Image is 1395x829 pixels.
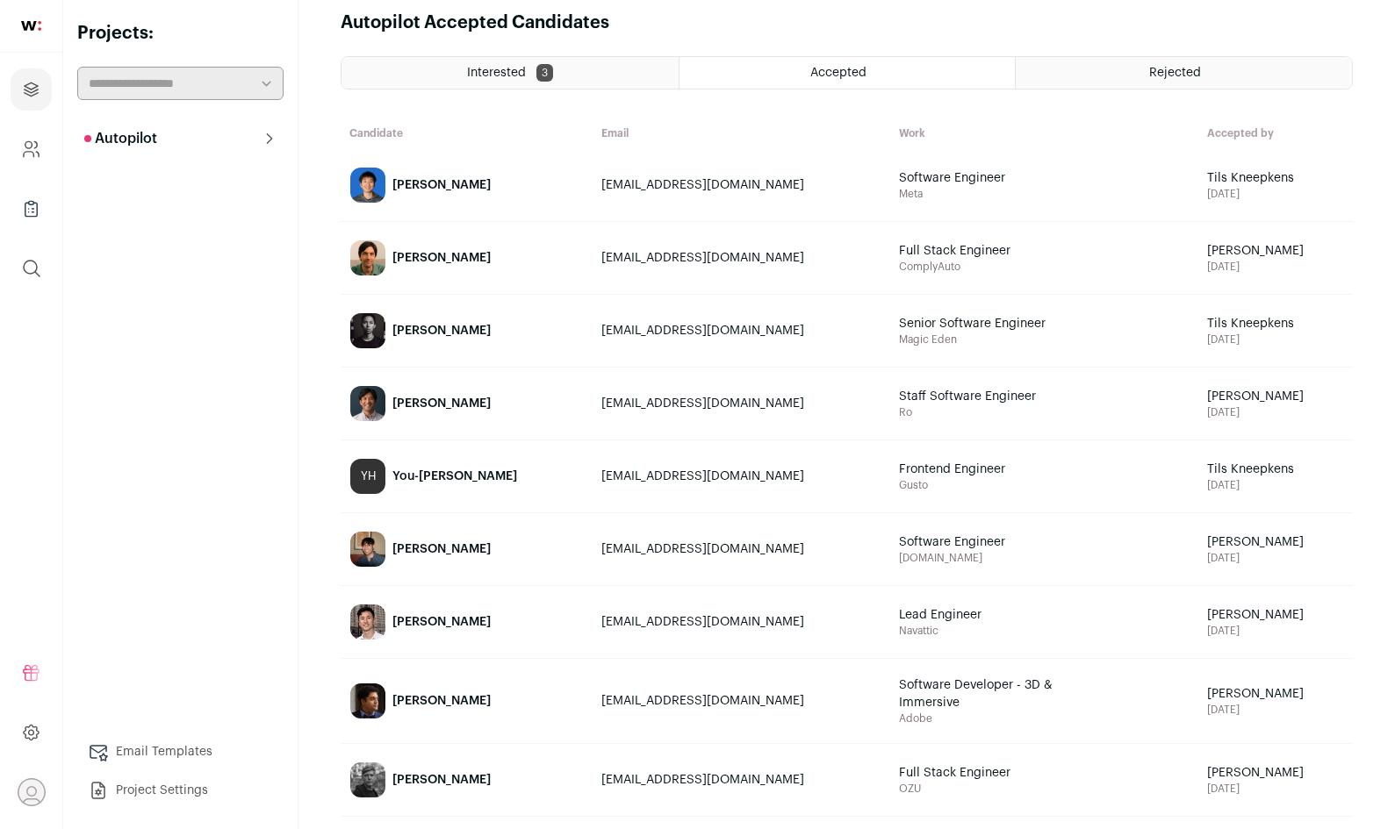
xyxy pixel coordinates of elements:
[601,176,881,194] div: [EMAIL_ADDRESS][DOMAIN_NAME]
[1207,315,1344,332] span: Tils Kneepkens
[601,468,881,485] div: [EMAIL_ADDRESS][DOMAIN_NAME]
[1207,405,1344,419] span: [DATE]
[341,118,593,149] th: Candidate
[1207,187,1344,201] span: [DATE]
[899,551,1190,565] span: [DOMAIN_NAME]
[392,692,491,710] div: [PERSON_NAME]
[601,613,881,631] div: [EMAIL_ADDRESS][DOMAIN_NAME]
[1207,242,1344,260] span: [PERSON_NAME]
[392,322,491,339] div: [PERSON_NAME]
[601,322,881,339] div: [EMAIL_ADDRESS][DOMAIN_NAME]
[350,683,385,718] img: 4d2fe2e5dd1ff2902ac079996a41d63dd4004309528b6b7a45528651c19c80ab.jpg
[342,441,592,511] a: YH You-[PERSON_NAME]
[77,734,284,769] a: Email Templates
[342,587,592,657] a: [PERSON_NAME]
[1207,388,1344,405] span: [PERSON_NAME]
[392,395,491,412] div: [PERSON_NAME]
[84,128,157,149] p: Autopilot
[1207,260,1344,274] span: [DATE]
[342,745,592,815] a: [PERSON_NAME]
[1207,764,1344,782] span: [PERSON_NAME]
[601,249,881,267] div: [EMAIL_ADDRESS][DOMAIN_NAME]
[77,121,284,156] button: Autopilot
[899,478,1190,492] span: Gusto
[899,388,1110,405] span: Staff Software Engineer
[342,223,592,293] a: [PERSON_NAME]
[601,771,881,789] div: [EMAIL_ADDRESS][DOMAIN_NAME]
[350,532,385,567] img: 6e51e200a9253595802682ae1878de0ad08973317b4abe0f0c4816a3e08c4960.jpg
[899,405,1190,419] span: Ro
[392,249,491,267] div: [PERSON_NAME]
[392,540,491,558] div: [PERSON_NAME]
[1207,461,1344,478] span: Tils Kneepkens
[1207,703,1344,717] span: [DATE]
[1198,118,1353,149] th: Accepted by
[899,782,1190,796] span: OZU
[350,313,385,348] img: 28c97b38dd718d371e23463a200974bf9c49609bc4914d4d476dcd95bf181f27
[536,64,553,82] span: 3
[18,778,46,806] button: Open dropdown
[899,169,1110,187] span: Software Engineer
[899,624,1190,638] span: Navattic
[1016,57,1352,89] a: Rejected
[899,242,1110,260] span: Full Stack Engineer
[899,711,1190,725] span: Adobe
[350,386,385,421] img: fa222d3f2e4d531eb300180b0508864689a9f49989d0978265e55b3cf4435c86.jpg
[342,150,592,220] a: [PERSON_NAME]
[1207,782,1344,796] span: [DATE]
[601,692,881,710] div: [EMAIL_ADDRESS][DOMAIN_NAME]
[899,533,1110,551] span: Software Engineer
[1207,624,1344,638] span: [DATE]
[392,176,491,194] div: [PERSON_NAME]
[899,187,1190,201] span: Meta
[342,514,592,584] a: [PERSON_NAME]
[810,67,866,79] span: Accepted
[11,188,52,230] a: Company Lists
[1149,67,1201,79] span: Rejected
[342,368,592,439] a: [PERSON_NAME]
[350,168,385,203] img: e0b610e62f83f99bdecaaa9e47d55ab775a85ab2af681cefd85801e11de5d59a.jpg
[1207,169,1344,187] span: Tils Kneepkens
[1207,478,1344,492] span: [DATE]
[601,540,881,558] div: [EMAIL_ADDRESS][DOMAIN_NAME]
[77,21,284,46] h2: Projects:
[899,461,1110,478] span: Frontend Engineer
[890,118,1198,149] th: Work
[342,660,592,742] a: [PERSON_NAME]
[341,11,609,35] h1: Autopilot Accepted Candidates
[342,57,679,89] a: Interested 3
[392,771,491,789] div: [PERSON_NAME]
[899,606,1110,624] span: Lead Engineer
[392,468,517,485] div: You-[PERSON_NAME]
[21,21,41,31] img: wellfound-shorthand-0d5821cbd27db2630d0214b213865d53afaa358527fdda9d0ea32b1df1b89c2c.svg
[1207,685,1344,703] span: [PERSON_NAME]
[11,128,52,170] a: Company and ATS Settings
[1207,551,1344,565] span: [DATE]
[350,240,385,275] img: 86e429f9db33411b61b09af523819ddee8e1336921d73d877350f0717cf6d31c.jpg
[601,395,881,412] div: [EMAIL_ADDRESS][DOMAIN_NAME]
[350,459,385,494] div: YH
[899,260,1190,274] span: ComplyAuto
[1207,533,1344,551] span: [PERSON_NAME]
[350,762,385,797] img: b10ac46559877586e82314c18dd7d030ec63994f956c5cc73d992b15c97faae5
[899,315,1110,332] span: Senior Software Engineer
[77,773,284,808] a: Project Settings
[11,68,52,111] a: Projects
[392,613,491,631] div: [PERSON_NAME]
[350,604,385,640] img: 59ed3fc80484580fbdffb3e4f54e1169ca3106cb8b0294332848d742d69c8990
[899,676,1110,711] span: Software Developer - 3D & Immersive
[1207,332,1344,347] span: [DATE]
[467,67,526,79] span: Interested
[899,764,1110,782] span: Full Stack Engineer
[1207,606,1344,624] span: [PERSON_NAME]
[342,296,592,366] a: [PERSON_NAME]
[593,118,890,149] th: Email
[899,332,1190,347] span: Magic Eden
